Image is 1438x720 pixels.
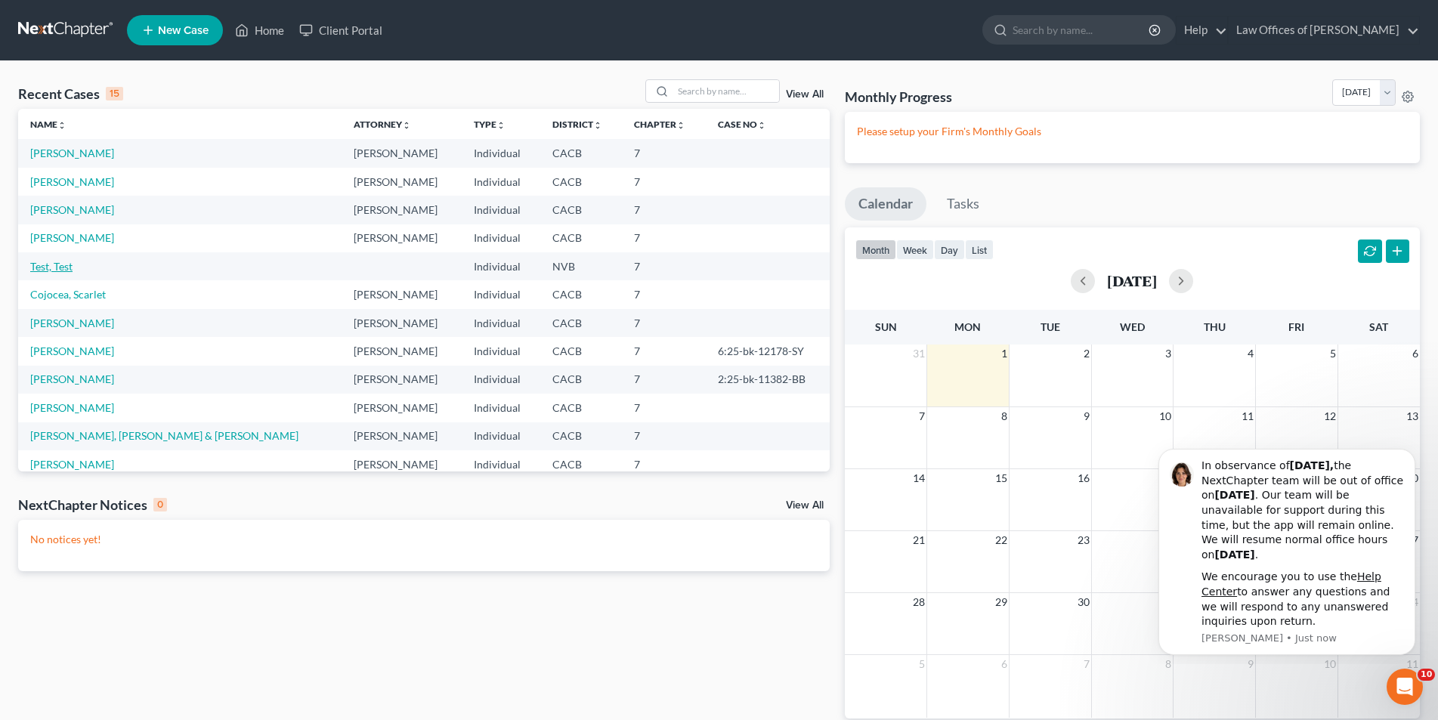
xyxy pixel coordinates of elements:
p: No notices yet! [30,532,818,547]
span: Sat [1369,320,1388,333]
td: 7 [622,196,706,224]
a: [PERSON_NAME] [30,345,114,357]
td: Individual [462,168,540,196]
input: Search by name... [1013,16,1151,44]
td: Individual [462,450,540,478]
a: View All [786,89,824,100]
td: 7 [622,309,706,337]
span: 12 [1322,407,1337,425]
button: week [896,239,934,260]
div: 0 [153,498,167,511]
a: Client Portal [292,17,390,44]
i: unfold_more [676,121,685,130]
span: 22 [994,531,1009,549]
span: Mon [954,320,981,333]
iframe: Intercom notifications message [1136,435,1438,664]
a: Help [1177,17,1227,44]
a: [PERSON_NAME] [30,203,114,216]
span: 15 [994,469,1009,487]
td: Individual [462,224,540,252]
td: CACB [540,309,622,337]
td: CACB [540,450,622,478]
div: NextChapter Notices [18,496,167,514]
td: [PERSON_NAME] [342,224,461,252]
td: Individual [462,422,540,450]
a: View All [786,500,824,511]
a: [PERSON_NAME] [30,231,114,244]
a: [PERSON_NAME] [30,317,114,329]
a: Districtunfold_more [552,119,602,130]
i: unfold_more [757,121,766,130]
td: CACB [540,224,622,252]
a: [PERSON_NAME], [PERSON_NAME] & [PERSON_NAME] [30,429,298,442]
td: CACB [540,168,622,196]
td: 7 [622,224,706,252]
td: Individual [462,337,540,365]
td: [PERSON_NAME] [342,422,461,450]
span: 16 [1076,469,1091,487]
td: 7 [622,422,706,450]
span: Sun [875,320,897,333]
span: 1 [1000,345,1009,363]
span: 7 [917,407,926,425]
h2: [DATE] [1107,273,1157,289]
span: Fri [1288,320,1304,333]
a: Nameunfold_more [30,119,66,130]
td: [PERSON_NAME] [342,280,461,308]
td: 2:25-bk-11382-BB [706,366,830,394]
span: 6 [1411,345,1420,363]
a: Calendar [845,187,926,221]
i: unfold_more [593,121,602,130]
td: 7 [622,280,706,308]
span: 7 [1082,655,1091,673]
td: 7 [622,139,706,167]
span: 31 [911,345,926,363]
span: Wed [1120,320,1145,333]
span: 23 [1076,531,1091,549]
span: 5 [1328,345,1337,363]
i: unfold_more [496,121,506,130]
span: 14 [911,469,926,487]
span: 9 [1082,407,1091,425]
td: [PERSON_NAME] [342,450,461,478]
a: [PERSON_NAME] [30,372,114,385]
td: Individual [462,252,540,280]
td: CACB [540,366,622,394]
td: 6:25-bk-12178-SY [706,337,830,365]
span: 21 [911,531,926,549]
a: Typeunfold_more [474,119,506,130]
input: Search by name... [673,80,779,102]
td: Individual [462,309,540,337]
td: [PERSON_NAME] [342,309,461,337]
a: [PERSON_NAME] [30,147,114,159]
h3: Monthly Progress [845,88,952,106]
td: 7 [622,366,706,394]
a: Tasks [933,187,993,221]
i: unfold_more [402,121,411,130]
td: [PERSON_NAME] [342,168,461,196]
span: 4 [1246,345,1255,363]
td: CACB [540,394,622,422]
td: 7 [622,450,706,478]
span: Thu [1204,320,1226,333]
span: New Case [158,25,209,36]
td: Individual [462,366,540,394]
td: CACB [540,139,622,167]
a: Chapterunfold_more [634,119,685,130]
div: Recent Cases [18,85,123,103]
iframe: Intercom live chat [1387,669,1423,705]
span: 30 [1076,593,1091,611]
td: CACB [540,196,622,224]
td: [PERSON_NAME] [342,394,461,422]
span: 13 [1405,407,1420,425]
a: Case Nounfold_more [718,119,766,130]
td: [PERSON_NAME] [342,196,461,224]
span: 8 [1000,407,1009,425]
span: 3 [1164,345,1173,363]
